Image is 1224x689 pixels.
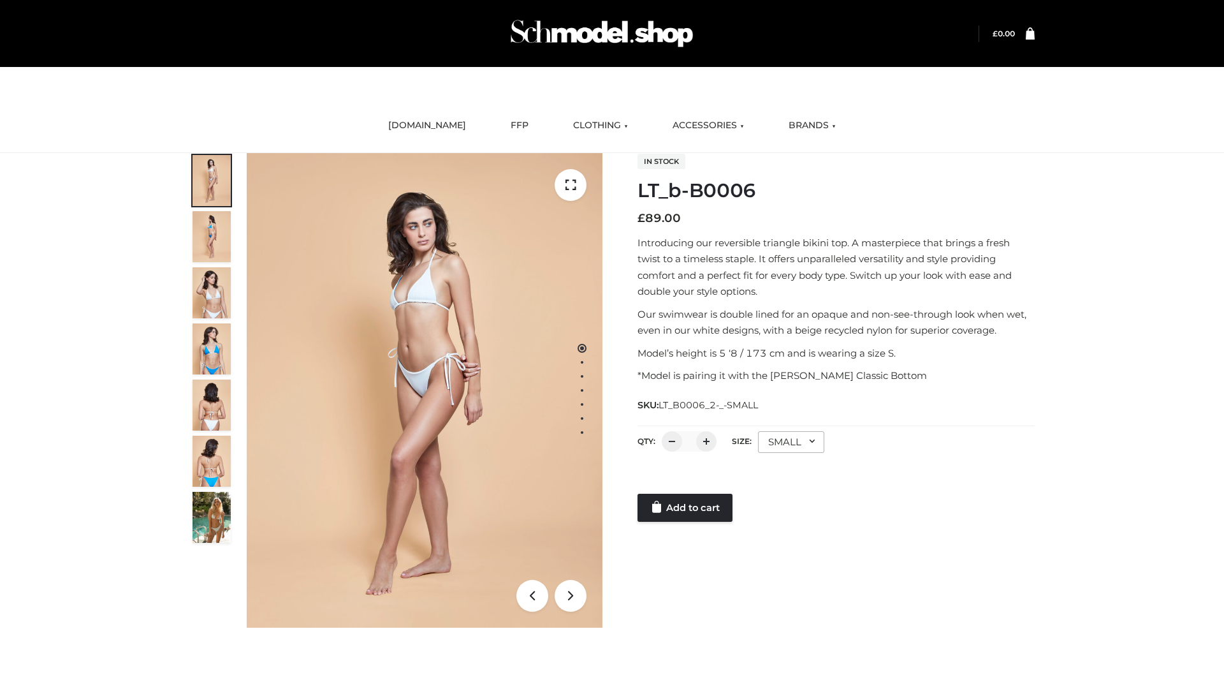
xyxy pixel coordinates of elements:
[247,153,602,628] img: ArielClassicBikiniTop_CloudNine_AzureSky_OW114ECO_1
[993,29,1015,38] bdi: 0.00
[379,112,476,140] a: [DOMAIN_NAME]
[637,154,685,169] span: In stock
[659,399,758,411] span: LT_B0006_2-_-SMALL
[564,112,637,140] a: CLOTHING
[193,492,231,543] img: Arieltop_CloudNine_AzureSky2.jpg
[506,8,697,59] img: Schmodel Admin 964
[993,29,1015,38] a: £0.00
[637,436,655,446] label: QTY:
[193,436,231,487] img: ArielClassicBikiniTop_CloudNine_AzureSky_OW114ECO_8-scaled.jpg
[637,179,1035,202] h1: LT_b-B0006
[663,112,754,140] a: ACCESSORIES
[193,323,231,374] img: ArielClassicBikiniTop_CloudNine_AzureSky_OW114ECO_4-scaled.jpg
[779,112,845,140] a: BRANDS
[732,436,752,446] label: Size:
[501,112,538,140] a: FFP
[637,494,732,522] a: Add to cart
[637,397,759,413] span: SKU:
[193,267,231,318] img: ArielClassicBikiniTop_CloudNine_AzureSky_OW114ECO_3-scaled.jpg
[193,155,231,206] img: ArielClassicBikiniTop_CloudNine_AzureSky_OW114ECO_1-scaled.jpg
[993,29,998,38] span: £
[637,367,1035,384] p: *Model is pairing it with the [PERSON_NAME] Classic Bottom
[758,431,824,453] div: SMALL
[637,211,645,225] span: £
[193,211,231,262] img: ArielClassicBikiniTop_CloudNine_AzureSky_OW114ECO_2-scaled.jpg
[637,235,1035,300] p: Introducing our reversible triangle bikini top. A masterpiece that brings a fresh twist to a time...
[637,345,1035,362] p: Model’s height is 5 ‘8 / 173 cm and is wearing a size S.
[637,306,1035,339] p: Our swimwear is double lined for an opaque and non-see-through look when wet, even in our white d...
[637,211,681,225] bdi: 89.00
[193,380,231,431] img: ArielClassicBikiniTop_CloudNine_AzureSky_OW114ECO_7-scaled.jpg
